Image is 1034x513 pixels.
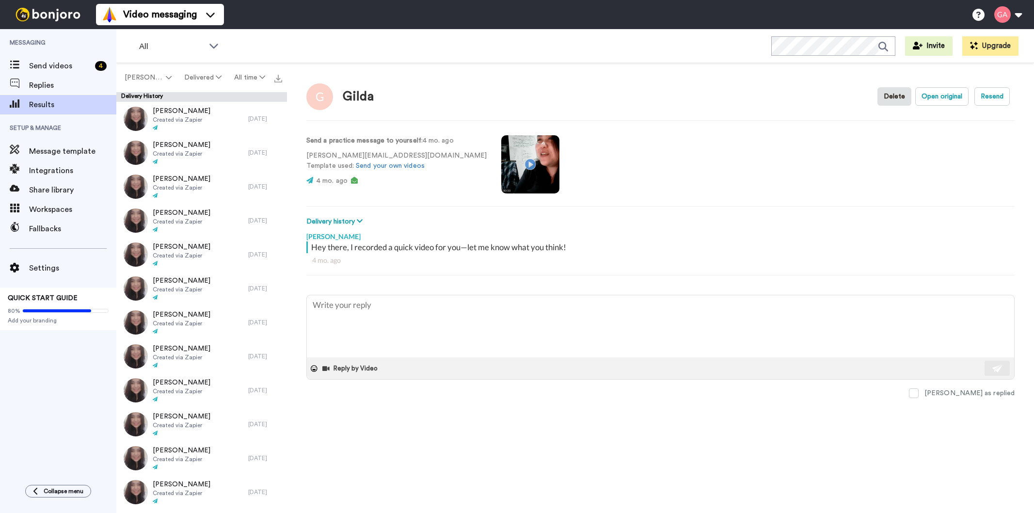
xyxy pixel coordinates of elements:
img: 715e19cd-2ef1-41c7-8a47-e682fd6dea21-thumb.jpg [124,175,148,199]
div: [DATE] [248,183,282,191]
span: Created via Zapier [153,184,210,192]
p: [PERSON_NAME][EMAIL_ADDRESS][DOMAIN_NAME] Template used: [306,151,487,171]
span: Workspaces [29,204,116,215]
img: c2196870-54f9-4a9e-9fba-d61306fc5412-thumb.jpg [124,276,148,301]
button: Reply by Video [321,361,381,376]
img: 9b35438c-f8c4-4b08-9d80-eb8e272bd73b-thumb.jpg [124,378,148,402]
a: [PERSON_NAME]Created via Zapier[DATE] [116,136,287,170]
button: Invite [905,36,953,56]
img: 9af7f01d-01b0-414a-a2ea-2dd81ecdd3ab-thumb.jpg [124,480,148,504]
span: Video messaging [123,8,197,21]
div: [DATE] [248,251,282,258]
span: [PERSON_NAME] [153,310,210,320]
img: export.svg [274,75,282,82]
img: bj-logo-header-white.svg [12,8,84,21]
a: [PERSON_NAME]Created via Zapier[DATE] [116,339,287,373]
span: [PERSON_NAME] [153,106,210,116]
button: Resend [974,87,1010,106]
div: [PERSON_NAME] [306,227,1015,241]
img: 074419ff-055a-44a5-a914-4041372e4b79-thumb.jpg [124,446,148,470]
span: Created via Zapier [153,150,210,158]
span: Send videos [29,60,91,72]
button: Delete [877,87,911,106]
div: [DATE] [248,319,282,326]
a: [PERSON_NAME]Created via Zapier[DATE] [116,407,287,441]
a: [PERSON_NAME]Created via Zapier[DATE] [116,204,287,238]
strong: Send a practice message to yourself [306,137,421,144]
button: [PERSON_NAME] [118,69,178,86]
a: Send your own videos [356,162,425,169]
span: Created via Zapier [153,320,210,327]
span: Settings [29,262,116,274]
a: [PERSON_NAME]Created via Zapier[DATE] [116,272,287,305]
div: [DATE] [248,454,282,462]
div: [PERSON_NAME] as replied [924,388,1015,398]
span: Created via Zapier [153,455,210,463]
span: Message template [29,145,116,157]
a: [PERSON_NAME]Created via Zapier[DATE] [116,441,287,475]
span: All [139,41,204,52]
img: Image of Gilda [306,83,333,110]
div: [DATE] [248,386,282,394]
span: [PERSON_NAME] [153,446,210,455]
a: [PERSON_NAME]Created via Zapier[DATE] [116,475,287,509]
p: : 4 mo. ago [306,136,487,146]
span: Created via Zapier [153,116,210,124]
div: Gilda [343,90,374,104]
span: Created via Zapier [153,252,210,259]
span: Share library [29,184,116,196]
div: [DATE] [248,420,282,428]
div: [DATE] [248,285,282,292]
button: All time [228,69,271,86]
span: Integrations [29,165,116,176]
img: 27f9718b-bf9c-4508-9a7d-6e69c250370c-thumb.jpg [124,242,148,267]
span: [PERSON_NAME] [153,412,210,421]
span: [PERSON_NAME] [153,378,210,387]
img: 5034ea75-78e0-47b4-99b9-1231d0f334b6-thumb.jpg [124,344,148,369]
button: Delivery history [306,216,366,227]
a: [PERSON_NAME]Created via Zapier[DATE] [116,102,287,136]
span: [PERSON_NAME] [153,276,210,286]
span: Created via Zapier [153,286,210,293]
span: Created via Zapier [153,387,210,395]
span: Created via Zapier [153,489,210,497]
div: [DATE] [248,353,282,360]
div: Delivery History [116,92,287,102]
div: Hey there, I recorded a quick video for you—let me know what you think! [311,241,1012,253]
span: Collapse menu [44,487,83,495]
a: [PERSON_NAME]Created via Zapier[DATE] [116,373,287,407]
span: [PERSON_NAME] [153,140,210,150]
button: Export all results that match these filters now. [271,70,285,85]
span: Replies [29,80,116,91]
div: [DATE] [248,217,282,224]
span: 4 mo. ago [317,177,348,184]
img: cde30538-fb2e-4db7-88ad-94c87b2b82a7-thumb.jpg [124,141,148,165]
img: 9fbf7613-3409-498d-9fe7-c6183bb7ea0f-thumb.jpg [124,107,148,131]
span: [PERSON_NAME] [153,344,210,353]
span: Created via Zapier [153,353,210,361]
div: [DATE] [248,488,282,496]
span: QUICK START GUIDE [8,295,78,302]
img: cc02da2d-35db-4b9b-a164-6114b10c7219-thumb.jpg [124,310,148,335]
button: Collapse menu [25,485,91,497]
span: [PERSON_NAME] [153,480,210,489]
span: Fallbacks [29,223,116,235]
span: 80% [8,307,20,315]
a: [PERSON_NAME]Created via Zapier[DATE] [116,170,287,204]
div: 4 [95,61,107,71]
span: Created via Zapier [153,421,210,429]
button: Upgrade [962,36,1018,56]
span: Add your branding [8,317,109,324]
a: [PERSON_NAME]Created via Zapier[DATE] [116,305,287,339]
span: [PERSON_NAME] [125,73,164,82]
a: [PERSON_NAME]Created via Zapier[DATE] [116,238,287,272]
span: [PERSON_NAME] [153,208,210,218]
button: Delivered [178,69,228,86]
div: [DATE] [248,149,282,157]
button: Open original [915,87,969,106]
div: 4 mo. ago [312,256,1009,265]
div: [DATE] [248,115,282,123]
img: e60e824f-dbbd-4b64-8d89-19ab7bc86f11-thumb.jpg [124,208,148,233]
span: [PERSON_NAME] [153,242,210,252]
